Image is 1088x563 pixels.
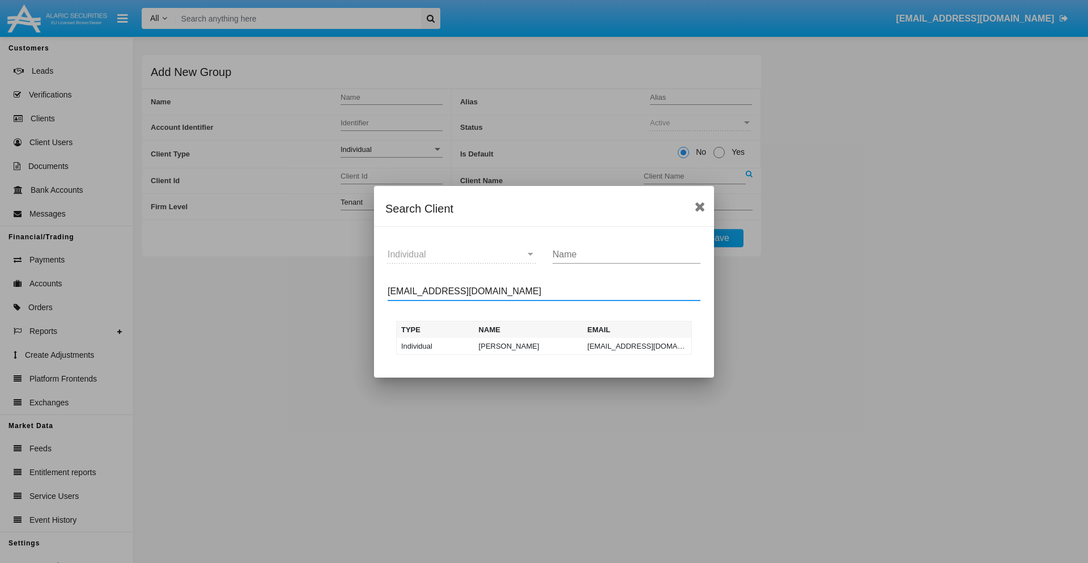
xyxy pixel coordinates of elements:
td: Individual [397,338,474,355]
th: Type [397,321,474,338]
th: Name [474,321,583,338]
div: Search Client [385,200,703,218]
th: Email [583,321,692,338]
span: Individual [388,249,426,259]
td: [PERSON_NAME] [474,338,583,355]
td: [EMAIL_ADDRESS][DOMAIN_NAME] [583,338,692,355]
